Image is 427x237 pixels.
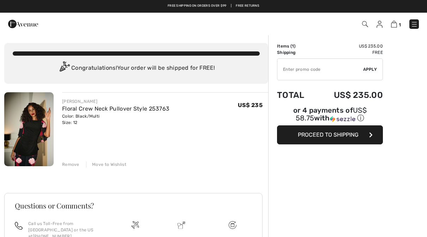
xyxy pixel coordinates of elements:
[229,221,236,229] img: Free shipping on orders over $99
[277,59,363,80] input: Promo code
[131,221,139,229] img: Free shipping on orders over $99
[57,61,71,75] img: Congratulation2.svg
[277,125,383,144] button: Proceed to Shipping
[277,83,315,107] td: Total
[8,20,38,27] a: 1ère Avenue
[4,92,54,166] img: Floral Crew Neck Pullover Style 253763
[362,21,368,27] img: Search
[399,22,401,27] span: 1
[296,106,367,122] span: US$ 58.75
[13,61,260,75] div: Congratulations! Your order will be shipped for FREE!
[277,49,315,56] td: Shipping
[8,17,38,31] img: 1ère Avenue
[277,107,383,123] div: or 4 payments of with
[277,107,383,125] div: or 4 payments ofUS$ 58.75withSezzle Click to learn more about Sezzle
[315,49,383,56] td: Free
[277,43,315,49] td: Items ( )
[62,161,79,168] div: Remove
[15,202,252,209] h3: Questions or Comments?
[238,102,263,108] span: US$ 235
[411,21,418,28] img: Menu
[62,113,169,126] div: Color: Black/Multi Size: 12
[236,4,259,8] a: Free Returns
[330,116,355,122] img: Sezzle
[86,161,126,168] div: Move to Wishlist
[391,21,397,27] img: Shopping Bag
[15,222,23,230] img: call
[168,4,227,8] a: Free shipping on orders over $99
[315,43,383,49] td: US$ 235.00
[62,98,169,105] div: [PERSON_NAME]
[298,131,359,138] span: Proceed to Shipping
[391,20,401,28] a: 1
[315,83,383,107] td: US$ 235.00
[292,44,294,49] span: 1
[377,21,383,28] img: My Info
[178,221,185,229] img: Delivery is a breeze since we pay the duties!
[363,66,377,73] span: Apply
[62,105,169,112] a: Floral Crew Neck Pullover Style 253763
